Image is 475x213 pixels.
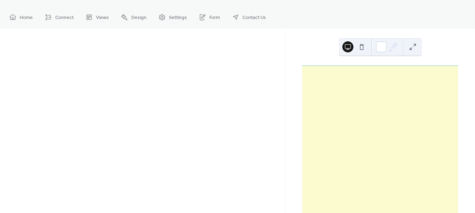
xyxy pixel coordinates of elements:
a: Form [194,8,225,26]
span: Connect [55,14,74,21]
a: Home [4,8,38,26]
span: Form [209,14,220,21]
span: Contact Us [243,14,266,21]
span: Settings [169,14,187,21]
a: Contact Us [227,8,271,26]
a: Settings [153,8,192,26]
a: Views [80,8,114,26]
span: Views [96,14,109,21]
a: Connect [40,8,79,26]
span: Design [131,14,146,21]
span: Home [20,14,33,21]
a: Design [116,8,152,26]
